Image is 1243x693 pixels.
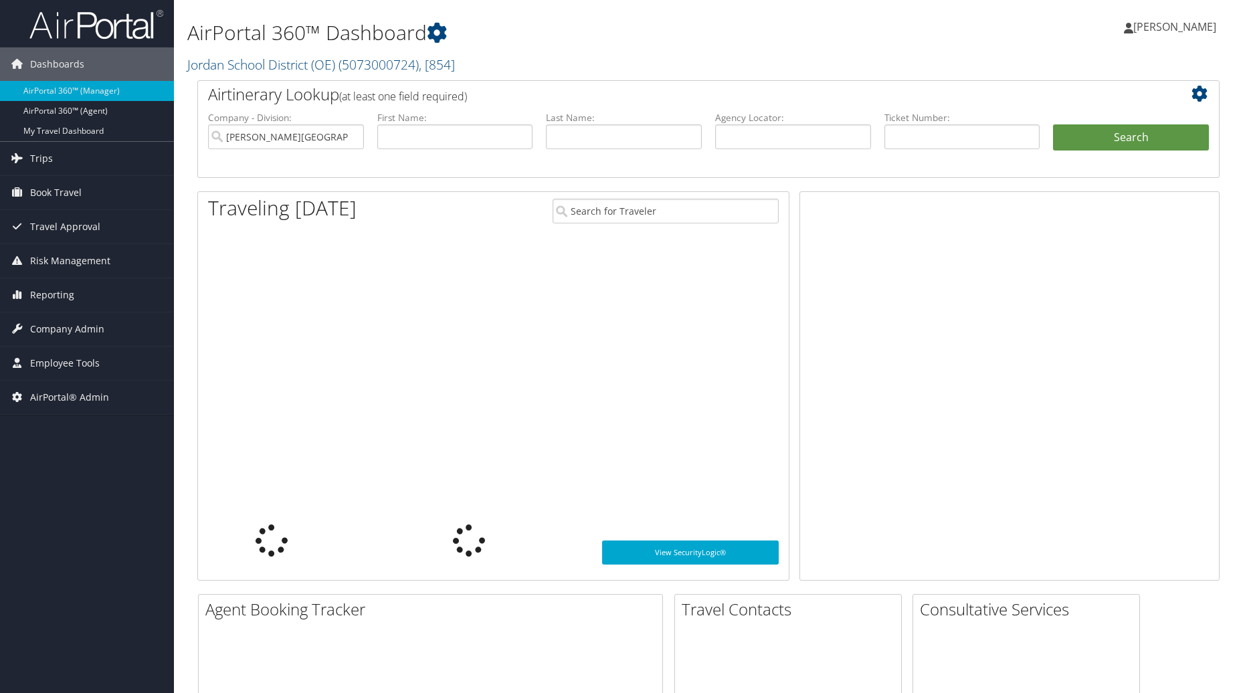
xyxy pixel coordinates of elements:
[30,142,53,175] span: Trips
[30,47,84,81] span: Dashboards
[208,111,364,124] label: Company - Division:
[553,199,779,223] input: Search for Traveler
[30,244,110,278] span: Risk Management
[30,381,109,414] span: AirPortal® Admin
[30,176,82,209] span: Book Travel
[205,598,662,621] h2: Agent Booking Tracker
[339,89,467,104] span: (at least one field required)
[419,56,455,74] span: , [ 854 ]
[602,540,779,565] a: View SecurityLogic®
[187,19,882,47] h1: AirPortal 360™ Dashboard
[30,210,100,243] span: Travel Approval
[1053,124,1209,151] button: Search
[377,111,533,124] label: First Name:
[208,194,357,222] h1: Traveling [DATE]
[715,111,871,124] label: Agency Locator:
[29,9,163,40] img: airportal-logo.png
[339,56,419,74] span: ( 5073000724 )
[1124,7,1230,47] a: [PERSON_NAME]
[884,111,1040,124] label: Ticket Number:
[30,278,74,312] span: Reporting
[1133,19,1216,34] span: [PERSON_NAME]
[208,83,1124,106] h2: Airtinerary Lookup
[682,598,901,621] h2: Travel Contacts
[546,111,702,124] label: Last Name:
[920,598,1139,621] h2: Consultative Services
[30,312,104,346] span: Company Admin
[187,56,455,74] a: Jordan School District (OE)
[30,346,100,380] span: Employee Tools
